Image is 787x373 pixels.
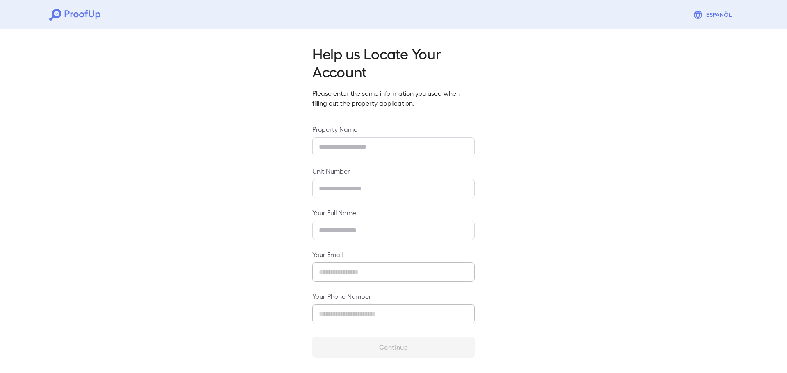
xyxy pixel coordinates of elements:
[312,208,475,217] label: Your Full Name
[312,44,475,80] h2: Help us Locate Your Account
[690,7,738,23] button: Espanõl
[312,166,475,176] label: Unit Number
[312,88,475,108] p: Please enter the same information you used when filling out the property application.
[312,250,475,259] label: Your Email
[312,292,475,301] label: Your Phone Number
[312,124,475,134] label: Property Name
